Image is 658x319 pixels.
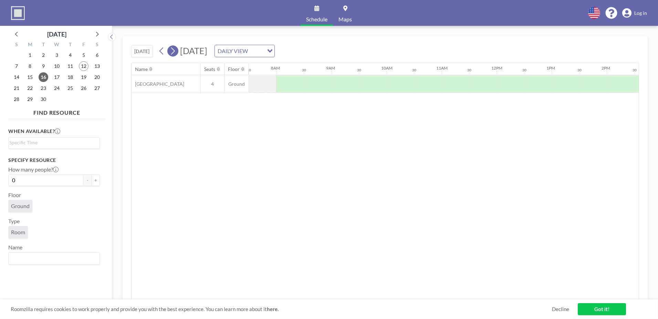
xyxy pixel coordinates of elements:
[25,83,35,93] span: Monday, September 22, 2025
[224,81,249,87] span: Ground
[92,83,102,93] span: Saturday, September 27, 2025
[79,61,88,71] span: Friday, September 12, 2025
[65,61,75,71] span: Thursday, September 11, 2025
[8,192,21,198] label: Floor
[77,41,90,50] div: F
[412,68,416,72] div: 30
[92,174,100,186] button: +
[63,41,77,50] div: T
[577,68,582,72] div: 30
[39,50,48,60] span: Tuesday, September 2, 2025
[8,218,20,225] label: Type
[9,139,96,146] input: Search for option
[180,45,207,56] span: [DATE]
[8,244,22,251] label: Name
[12,72,21,82] span: Sunday, September 14, 2025
[250,47,263,55] input: Search for option
[546,65,555,71] div: 1PM
[79,50,88,60] span: Friday, September 5, 2025
[65,83,75,93] span: Thursday, September 25, 2025
[522,68,526,72] div: 30
[8,106,105,116] h4: FIND RESOURCE
[201,81,224,87] span: 4
[25,61,35,71] span: Monday, September 8, 2025
[267,306,279,312] a: here.
[247,68,251,72] div: 30
[9,253,100,264] div: Search for option
[9,254,96,263] input: Search for option
[436,65,448,71] div: 11AM
[357,68,361,72] div: 30
[39,61,48,71] span: Tuesday, September 9, 2025
[12,83,21,93] span: Sunday, September 21, 2025
[92,50,102,60] span: Saturday, September 6, 2025
[622,8,647,18] a: Log in
[79,83,88,93] span: Friday, September 26, 2025
[633,68,637,72] div: 30
[52,83,62,93] span: Wednesday, September 24, 2025
[271,65,280,71] div: 8AM
[11,203,30,209] span: Ground
[9,137,100,148] div: Search for option
[228,66,240,72] div: Floor
[50,41,64,50] div: W
[52,72,62,82] span: Wednesday, September 17, 2025
[135,66,148,72] div: Name
[39,83,48,93] span: Tuesday, September 23, 2025
[8,157,100,163] h3: Specify resource
[578,303,626,315] a: Got it!
[491,65,502,71] div: 12PM
[381,65,393,71] div: 10AM
[8,166,59,173] label: How many people?
[25,94,35,104] span: Monday, September 29, 2025
[634,10,647,16] span: Log in
[302,68,306,72] div: 30
[25,50,35,60] span: Monday, September 1, 2025
[132,81,184,87] span: [GEOGRAPHIC_DATA]
[65,50,75,60] span: Thursday, September 4, 2025
[92,61,102,71] span: Saturday, September 13, 2025
[23,41,37,50] div: M
[37,41,50,50] div: T
[92,72,102,82] span: Saturday, September 20, 2025
[12,61,21,71] span: Sunday, September 7, 2025
[216,47,249,55] span: DAILY VIEW
[11,6,25,20] img: organization-logo
[90,41,104,50] div: S
[79,72,88,82] span: Friday, September 19, 2025
[25,72,35,82] span: Monday, September 15, 2025
[306,17,327,22] span: Schedule
[602,65,610,71] div: 2PM
[52,61,62,71] span: Wednesday, September 10, 2025
[11,306,552,312] span: Roomzilla requires cookies to work properly and provide you with the best experience. You can lea...
[131,45,153,57] button: [DATE]
[467,68,471,72] div: 30
[83,174,92,186] button: -
[47,29,66,39] div: [DATE]
[11,229,25,236] span: Room
[39,94,48,104] span: Tuesday, September 30, 2025
[204,66,215,72] div: Seats
[65,72,75,82] span: Thursday, September 18, 2025
[52,50,62,60] span: Wednesday, September 3, 2025
[39,72,48,82] span: Tuesday, September 16, 2025
[338,17,352,22] span: Maps
[326,65,335,71] div: 9AM
[215,45,274,57] div: Search for option
[552,306,569,312] a: Decline
[10,41,23,50] div: S
[12,94,21,104] span: Sunday, September 28, 2025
